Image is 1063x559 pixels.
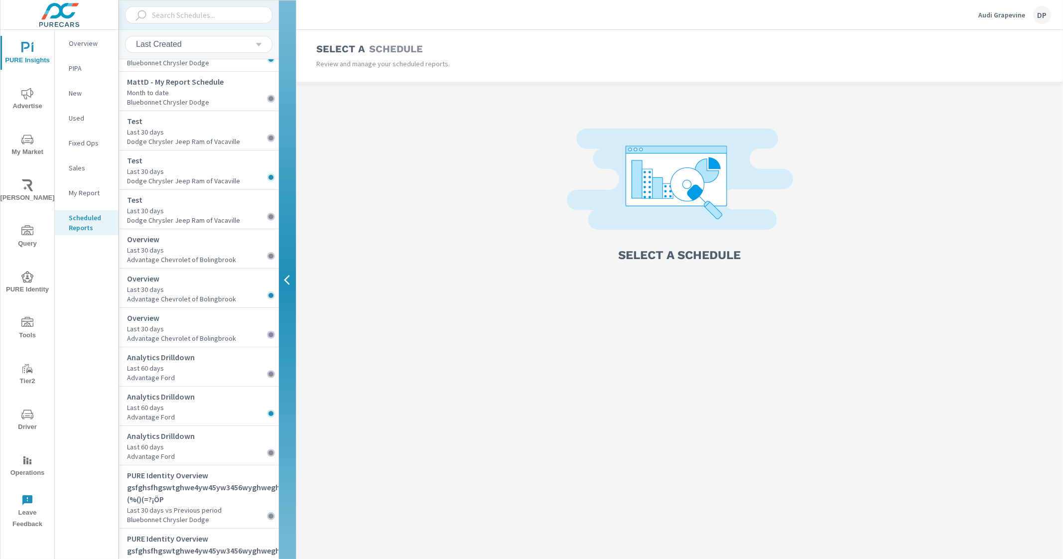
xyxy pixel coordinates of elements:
p: Dodge Chrysler Jeep Ram of Vacaville [127,176,278,185]
p: Advantage Ford [127,373,278,382]
span: Operations [3,454,51,479]
div: PIPA [55,61,118,76]
p: MattD - My Report Schedule [127,76,278,88]
p: Advantage Chevrolet of Bolingbrook [127,255,278,264]
span: Tier2 [3,363,51,387]
p: Advantage Chevrolet of Bolingbrook [127,334,278,343]
p: Advantage Ford [127,413,278,421]
span: Leave Feedback [3,494,51,530]
span: My Market [3,134,51,158]
p: Advantage Chevrolet of Bolingbrook [127,294,278,303]
span: PURE Insights [3,42,51,66]
p: Fixed Ops [69,138,110,148]
span: Advertise [3,88,51,112]
div: nav menu [0,30,54,534]
p: PIPA [69,63,110,73]
p: Bluebonnet Chrysler Dodge [127,98,278,107]
p: Last 60 days [127,363,278,373]
div: New [55,86,118,101]
p: Last 30 days [127,324,278,334]
p: Bluebonnet Chrysler Dodge [127,58,278,67]
p: Audi Grapevine [978,10,1025,19]
p: Dodge Chrysler Jeep Ram of Vacaville [127,137,278,146]
p: PURE Identity Overview gsfghsfhgswtghwe4yw45yw3456wyghweghw5tywq345tq3gqghq35tyq356w45672467whwrj... [127,469,278,505]
h6: Last Created [136,39,182,49]
p: Last 30 days [127,206,278,216]
p: Test [127,115,278,127]
p: Overview [127,233,278,245]
p: Last 30 days [127,127,278,137]
span: [PERSON_NAME] [3,179,51,204]
div: Overview [55,36,118,51]
p: Last 60 days [127,442,278,452]
p: Last 30 days [127,166,278,176]
div: Fixed Ops [55,136,118,150]
span: Query [3,225,51,250]
span: Tools [3,317,51,341]
p: Used [69,113,110,123]
p: Month to date [127,88,278,98]
p: Bluebonnet Chrysler Dodge [127,515,278,524]
input: Search Schedules... [148,6,256,24]
p: Analytics Drilldown [127,391,278,403]
img: Select a Schedule [567,129,793,240]
h4: Schedule [369,43,423,55]
span: Driver [3,409,51,433]
p: Review and manage your scheduled reports. [316,59,680,69]
div: Used [55,111,118,126]
p: Advantage Ford [127,452,278,461]
p: Test [127,194,278,206]
p: New [69,88,110,98]
p: Analytics Drilldown [127,430,278,442]
p: Last 30 days vs Previous period [127,505,278,515]
p: Sales [69,163,110,173]
div: DP [1033,6,1051,24]
p: Last 30 days [127,284,278,294]
p: Overview [127,273,278,284]
h3: Select a Schedule [619,247,741,264]
span: PURE Identity [3,271,51,295]
p: Test [127,154,278,166]
div: Scheduled Reports [55,210,118,235]
p: Overview [69,38,110,48]
p: Last 60 days [127,403,278,413]
h4: Select a [316,43,365,55]
p: Dodge Chrysler Jeep Ram of Vacaville [127,216,278,225]
p: My Report [69,188,110,198]
p: Overview [127,312,278,324]
p: Scheduled Reports [69,213,110,233]
p: Analytics Drilldown [127,351,278,363]
div: Sales [55,160,118,175]
div: My Report [55,185,118,200]
p: Last 30 days [127,245,278,255]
